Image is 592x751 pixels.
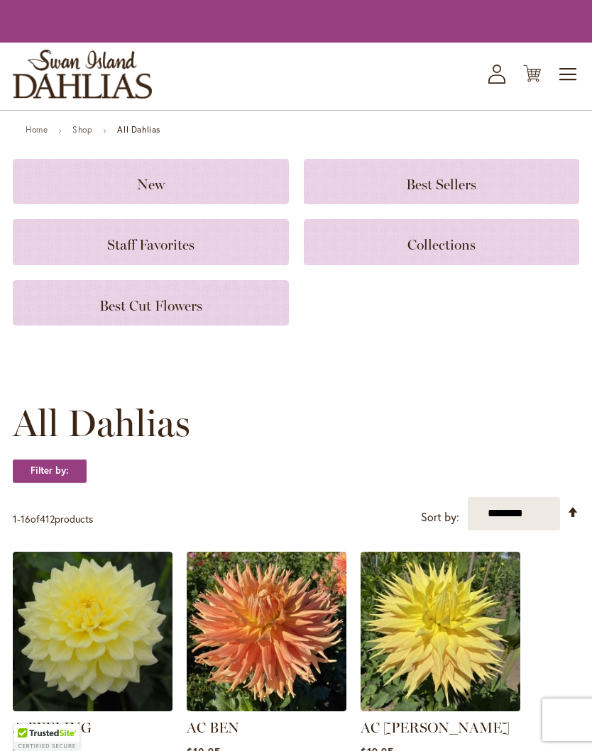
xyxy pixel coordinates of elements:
[361,701,520,714] a: AC Jeri
[26,124,48,135] a: Home
[406,176,476,193] span: Best Sellers
[361,719,510,736] a: AC [PERSON_NAME]
[13,280,289,326] a: Best Cut Flowers
[13,159,289,204] a: New
[137,176,165,193] span: New
[107,236,194,253] span: Staff Favorites
[40,512,55,525] span: 412
[13,508,93,530] p: - of products
[187,719,239,736] a: AC BEN
[421,504,459,530] label: Sort by:
[21,512,31,525] span: 16
[187,552,346,711] img: AC BEN
[13,219,289,265] a: Staff Favorites
[117,124,160,135] strong: All Dahlias
[11,701,50,740] iframe: Launch Accessibility Center
[13,552,172,711] img: A-Peeling
[304,159,580,204] a: Best Sellers
[13,459,87,483] strong: Filter by:
[13,719,92,736] a: A-PEELING
[99,297,202,314] span: Best Cut Flowers
[13,50,152,99] a: store logo
[13,402,190,445] span: All Dahlias
[13,512,17,525] span: 1
[361,552,520,711] img: AC Jeri
[407,236,476,253] span: Collections
[72,124,92,135] a: Shop
[304,219,580,265] a: Collections
[13,701,172,714] a: A-Peeling
[187,701,346,714] a: AC BEN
